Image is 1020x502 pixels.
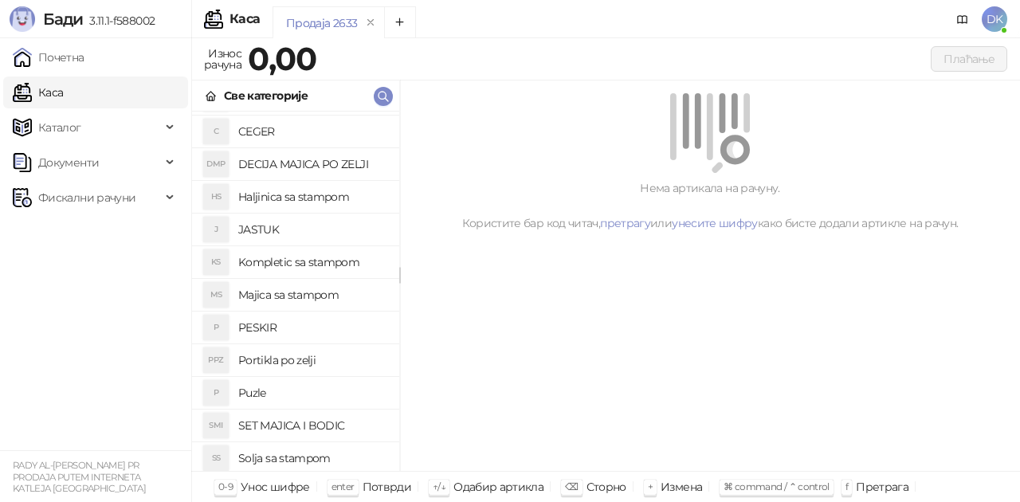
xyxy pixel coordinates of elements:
div: Потврди [363,477,412,497]
div: grid [192,112,399,471]
h4: Puzle [238,380,386,406]
a: Документација [950,6,975,32]
div: J [203,217,229,242]
h4: Solja sa stampom [238,445,386,471]
div: SMI [203,413,229,438]
button: remove [360,16,381,29]
div: Одабир артикла [453,477,543,497]
h4: JASTUK [238,217,386,242]
div: Каса [229,13,260,25]
strong: 0,00 [248,39,316,78]
div: Унос шифре [241,477,310,497]
span: ⌘ command / ⌃ control [724,480,830,492]
div: P [203,380,229,406]
img: Logo [10,6,35,32]
a: унесите шифру [672,216,758,230]
span: DK [982,6,1007,32]
a: Каса [13,76,63,108]
div: Измена [661,477,702,497]
a: претрагу [600,216,650,230]
span: Фискални рачуни [38,182,135,214]
h4: Haljinica sa stampom [238,184,386,210]
span: + [648,480,653,492]
span: f [845,480,848,492]
h4: CEGER [238,119,386,144]
button: Плаћање [931,46,1007,72]
div: SS [203,445,229,471]
span: enter [331,480,355,492]
span: 3.11.1-f588002 [83,14,155,28]
div: C [203,119,229,144]
span: Бади [43,10,83,29]
a: Почетна [13,41,84,73]
h4: Kompletic sa stampom [238,249,386,275]
div: KS [203,249,229,275]
h4: Portikla po zelji [238,347,386,373]
div: Претрага [856,477,908,497]
span: Документи [38,147,99,178]
div: Нема артикала на рачуну. Користите бар код читач, или како бисте додали артикле на рачун. [419,179,1001,232]
h4: SET MAJICA I BODIC [238,413,386,438]
div: PPZ [203,347,229,373]
h4: Majica sa stampom [238,282,386,308]
span: ⌫ [565,480,578,492]
h4: PESKIR [238,315,386,340]
span: Каталог [38,112,81,143]
div: Сторно [586,477,626,497]
span: 0-9 [218,480,233,492]
div: MS [203,282,229,308]
div: Износ рачуна [201,43,245,75]
small: RADY AL-[PERSON_NAME] PR PRODAJA PUTEM INTERNETA KATLEJA [GEOGRAPHIC_DATA] [13,460,146,494]
button: Add tab [384,6,416,38]
div: P [203,315,229,340]
span: ↑/↓ [433,480,445,492]
h4: DECIJA MAJICA PO ZELJI [238,151,386,177]
div: DMP [203,151,229,177]
div: Продаја 2633 [286,14,357,32]
div: HS [203,184,229,210]
div: Све категорије [224,87,308,104]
